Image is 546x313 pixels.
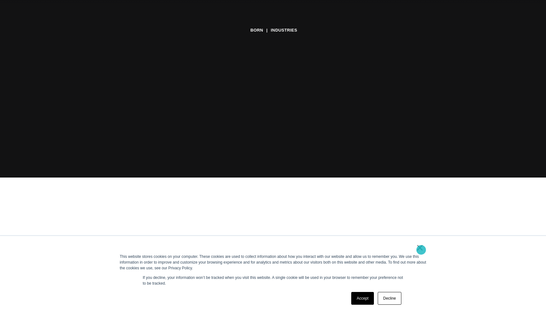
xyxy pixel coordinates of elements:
[271,25,297,35] a: Industries
[416,245,424,251] a: ×
[378,292,401,305] a: Decline
[250,25,263,35] a: BORN
[120,254,426,271] div: This website stores cookies on your computer. These cookies are used to collect information about...
[351,292,374,305] a: Accept
[143,275,403,286] p: If you decline, your information won’t be tracked when you visit this website. A single cookie wi...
